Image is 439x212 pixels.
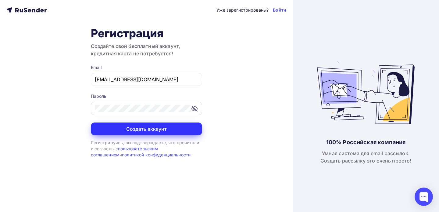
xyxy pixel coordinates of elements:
[91,42,202,57] h3: Создайте свой бесплатный аккаунт, кредитная карта не потребуется!
[91,64,202,71] div: Email
[91,27,202,40] h1: Регистрация
[216,7,269,13] div: Уже зарегистрированы?
[326,139,405,146] div: 100% Российская компания
[95,76,198,83] input: Укажите свой email
[91,122,202,135] button: Создать аккаунт
[320,150,412,164] div: Умная система для email рассылок. Создать рассылку это очень просто!
[122,152,191,157] a: политикой конфиденциальности
[91,140,202,158] div: Регистрируясь, вы подтверждаете, что прочитали и согласны с и .
[273,7,286,13] a: Войти
[91,93,202,99] div: Пароль
[91,146,158,157] a: пользовательским соглашением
